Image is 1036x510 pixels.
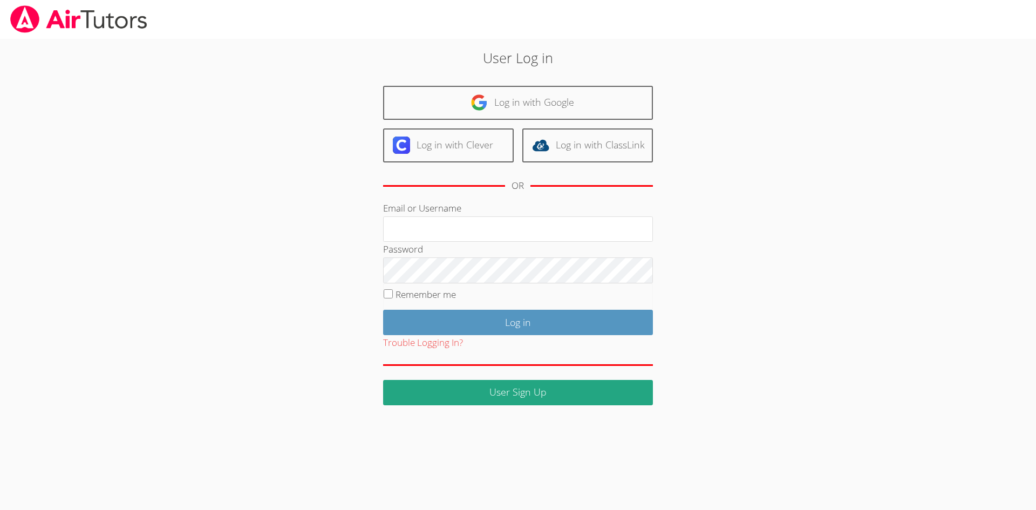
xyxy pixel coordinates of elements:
a: Log in with Google [383,86,653,120]
a: Log in with Clever [383,128,514,162]
h2: User Log in [238,47,798,68]
input: Log in [383,310,653,335]
img: airtutors_banner-c4298cdbf04f3fff15de1276eac7730deb9818008684d7c2e4769d2f7ddbe033.png [9,5,148,33]
img: google-logo-50288ca7cdecda66e5e0955fdab243c47b7ad437acaf1139b6f446037453330a.svg [471,94,488,111]
label: Remember me [396,288,456,301]
div: OR [512,178,524,194]
img: classlink-logo-d6bb404cc1216ec64c9a2012d9dc4662098be43eaf13dc465df04b49fa7ab582.svg [532,137,549,154]
img: clever-logo-6eab21bc6e7a338710f1a6ff85c0baf02591cd810cc4098c63d3a4b26e2feb20.svg [393,137,410,154]
label: Password [383,243,423,255]
a: Log in with ClassLink [522,128,653,162]
label: Email or Username [383,202,461,214]
button: Trouble Logging In? [383,335,463,351]
a: User Sign Up [383,380,653,405]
